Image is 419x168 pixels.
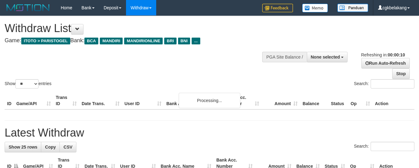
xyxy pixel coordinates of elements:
th: Amount [262,92,300,109]
span: ... [192,38,200,44]
h4: Game: Bank: [5,38,273,44]
h1: Withdraw List [5,22,273,35]
label: Search: [354,142,414,151]
button: None selected [307,52,348,62]
th: Bank Acc. Number [223,92,262,109]
th: Trans ID [53,92,79,109]
a: CSV [59,142,76,152]
span: Refreshing in: [361,52,405,57]
th: Op [348,92,372,109]
th: ID [5,92,14,109]
img: Button%20Memo.svg [302,4,328,12]
span: BNI [178,38,190,44]
span: MANDIRI [100,38,123,44]
span: MANDIRIONLINE [124,38,163,44]
a: Copy [41,142,60,152]
div: PGA Site Balance / [262,52,307,62]
th: User ID [122,92,164,109]
span: Show 25 rows [9,145,37,150]
span: ITOTO > PARISTOGEL [21,38,70,44]
span: BRI [164,38,176,44]
select: Showentries [15,79,39,88]
img: MOTION_logo.png [5,3,51,12]
span: None selected [311,55,340,59]
input: Search: [371,79,414,88]
th: Game/API [14,92,53,109]
th: Bank Acc. Name [164,92,223,109]
span: Copy [45,145,56,150]
label: Search: [354,79,414,88]
label: Show entries [5,79,51,88]
img: Feedback.jpg [262,4,293,12]
a: Run Auto-Refresh [361,58,410,68]
th: Balance [300,92,328,109]
h1: Latest Withdraw [5,127,414,139]
span: BCA [84,38,98,44]
th: Status [328,92,348,109]
a: Stop [392,68,410,79]
input: Search: [371,142,414,151]
div: Processing... [179,93,240,108]
th: Date Trans. [79,92,122,109]
a: Show 25 rows [5,142,41,152]
span: CSV [63,145,72,150]
th: Action [372,92,414,109]
strong: 00:00:10 [388,52,405,57]
img: panduan.png [337,4,368,12]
